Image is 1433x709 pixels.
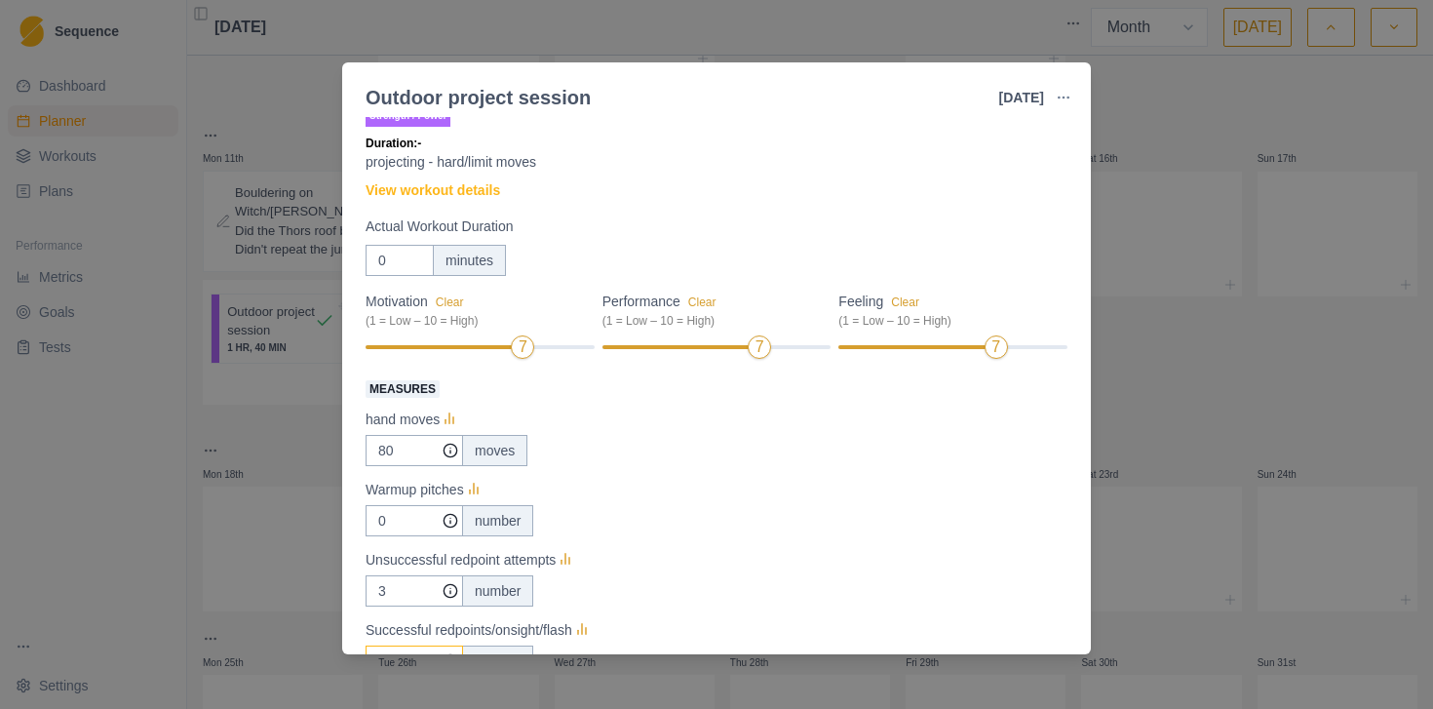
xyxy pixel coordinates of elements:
p: hand moves [366,410,440,430]
label: Motivation [366,292,583,330]
button: Motivation(1 = Low – 10 = High) [436,295,464,309]
button: Feeling(1 = Low – 10 = High) [891,295,919,309]
p: [DATE] [999,88,1044,108]
p: Successful redpoints/onsight/flash [366,620,572,641]
div: (1 = Low – 10 = High) [838,312,1056,330]
label: Performance [602,292,820,330]
div: Outdoor project session [366,83,591,112]
div: minutes [433,245,506,276]
div: 7 [755,335,764,359]
label: Actual Workout Duration [366,217,1056,237]
a: View workout details [366,180,500,201]
div: number [462,505,533,536]
div: 7 [991,335,1000,359]
div: (1 = Low – 10 = High) [602,312,820,330]
div: (1 = Low – 10 = High) [366,312,583,330]
div: number [462,646,533,677]
div: moves [462,435,527,466]
p: Unsuccessful redpoint attempts [366,550,556,571]
span: Measures [366,380,440,398]
div: number [462,575,533,607]
p: Duration: - [366,135,1067,152]
label: Feeling [838,292,1056,330]
div: 7 [519,335,527,359]
button: Performance(1 = Low – 10 = High) [688,295,716,309]
p: projecting - hard/limit moves [366,152,1067,173]
p: Warmup pitches [366,480,464,500]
